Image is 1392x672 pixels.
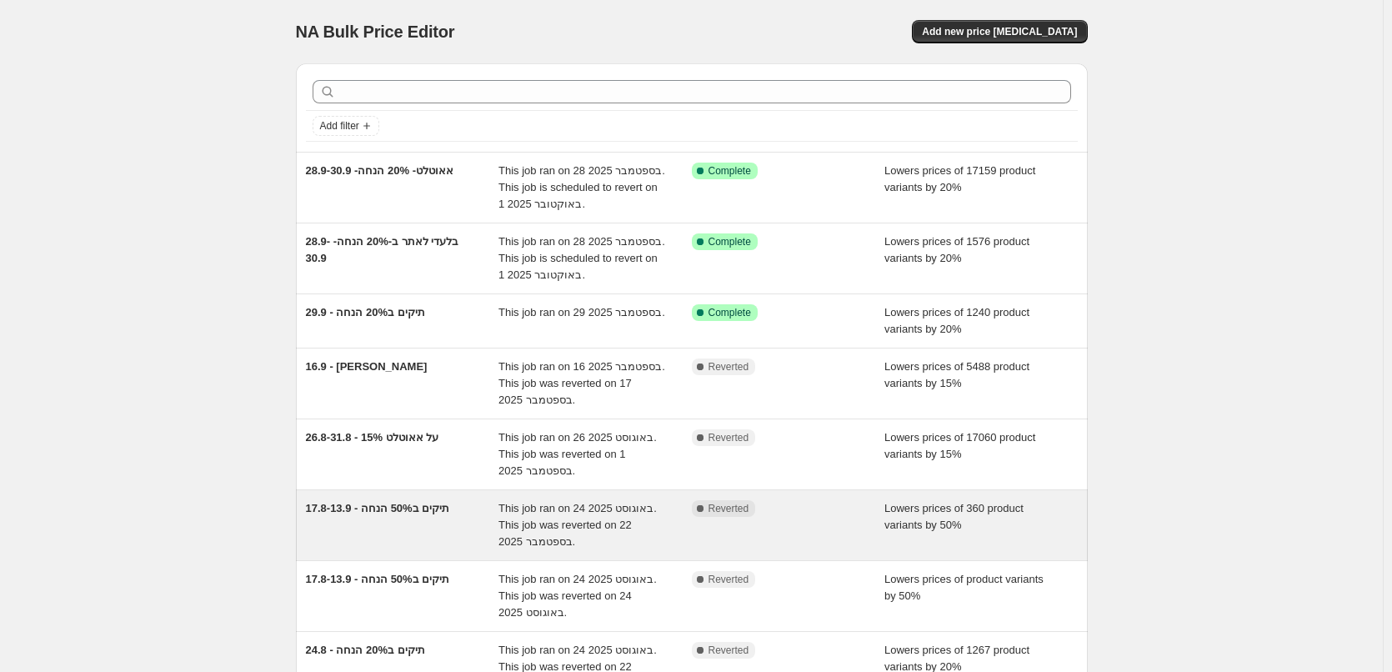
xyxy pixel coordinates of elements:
span: 29.9 - תיקים ב20% הנחה [306,306,425,318]
span: Complete [709,235,751,248]
span: This job ran on 28 בספטמבר 2025. This job is scheduled to revert on 1 באוקטובר 2025. [498,164,665,210]
span: This job ran on 28 בספטמבר 2025. This job is scheduled to revert on 1 באוקטובר 2025. [498,235,665,281]
button: Add filter [313,116,379,136]
span: 16.9 - [PERSON_NAME] [306,360,428,373]
span: Reverted [709,360,749,374]
button: Add new price [MEDICAL_DATA] [912,20,1087,43]
span: Add new price [MEDICAL_DATA] [922,25,1077,38]
span: בלעדי לאתר ב-20% הנחה- 28.9-30.9 [306,235,459,264]
span: Lowers prices of 5488 product variants by 15% [884,360,1029,389]
span: Lowers prices of 17060 product variants by 15% [884,431,1035,460]
span: This job ran on 26 באוגוסט 2025. This job was reverted on 1 בספטמבר 2025. [498,431,657,477]
span: This job ran on 24 באוגוסט 2025. This job was reverted on 22 בספטמבר 2025. [498,502,657,548]
span: 17.8-13.9 - תיקים ב50% הנחה [306,573,450,585]
span: NA Bulk Price Editor [296,23,455,41]
span: Complete [709,306,751,319]
span: Complete [709,164,751,178]
span: 24.8 - תיקים ב20% הנחה [306,644,425,656]
span: Reverted [709,502,749,515]
span: Reverted [709,644,749,657]
span: Lowers prices of product variants by 50% [884,573,1044,602]
span: 17.8-13.9 - תיקים ב50% הנחה [306,502,450,514]
span: This job ran on 24 באוגוסט 2025. This job was reverted on 24 באוגוסט 2025. [498,573,657,619]
span: This job ran on 29 בספטמבר 2025. [498,306,665,318]
span: Lowers prices of 360 product variants by 50% [884,502,1024,531]
span: Lowers prices of 17159 product variants by 20% [884,164,1035,193]
span: Reverted [709,431,749,444]
span: Reverted [709,573,749,586]
span: Add filter [320,119,359,133]
span: אאוטלט- 20% הנחה- 28.9-30.9 [306,164,453,177]
span: Lowers prices of 1576 product variants by 20% [884,235,1029,264]
span: Lowers prices of 1240 product variants by 20% [884,306,1029,335]
span: This job ran on 16 בספטמבר 2025. This job was reverted on 17 בספטמבר 2025. [498,360,665,406]
span: 26.8-31.8 - 15% על אאוטלט [306,431,439,444]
